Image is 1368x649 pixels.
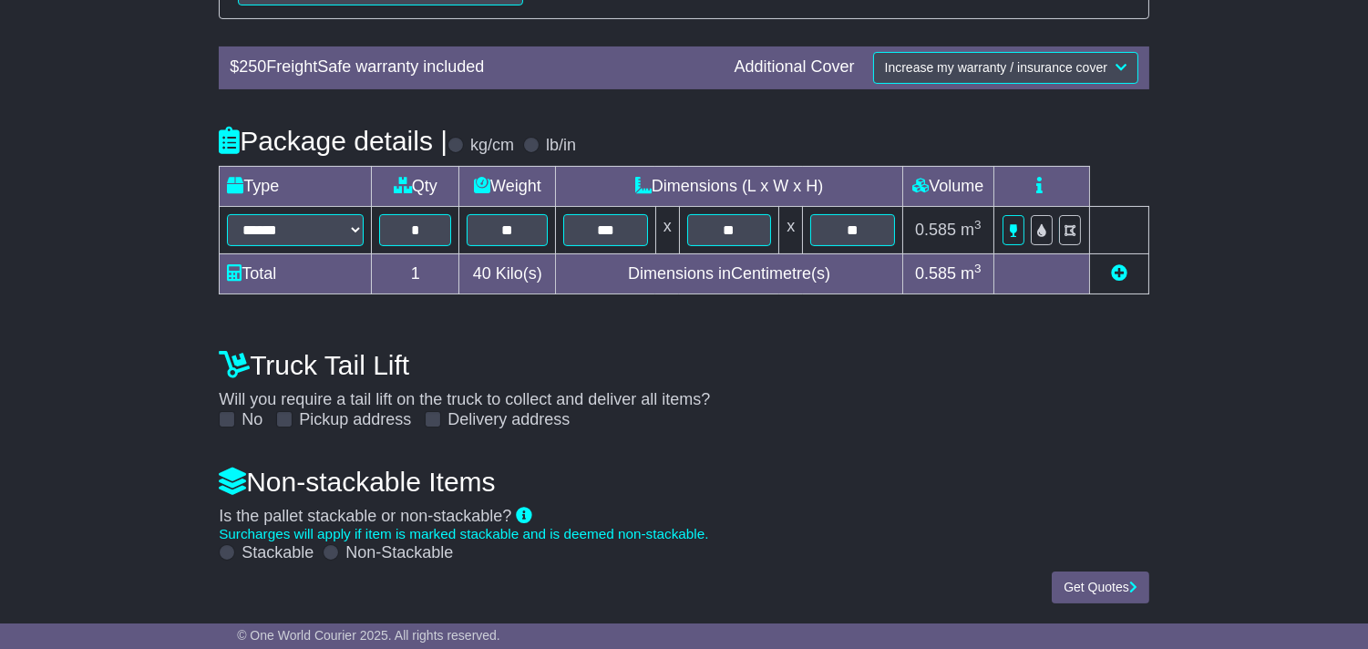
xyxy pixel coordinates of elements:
span: 250 [239,57,266,76]
h4: Non-stackable Items [219,467,1149,497]
label: Non-Stackable [345,543,453,563]
td: Type [220,166,372,206]
sup: 3 [974,262,982,275]
label: Delivery address [447,410,570,430]
div: $ FreightSafe warranty included [221,57,725,77]
td: Weight [459,166,556,206]
div: Will you require a tail lift on the truck to collect and deliver all items? [210,341,1158,430]
span: 40 [473,264,491,283]
span: m [961,221,982,239]
label: kg/cm [470,136,514,156]
td: 1 [372,253,459,294]
label: lb/in [546,136,576,156]
button: Get Quotes [1052,572,1149,603]
td: Total [220,253,372,294]
h4: Truck Tail Lift [219,350,1149,380]
td: x [655,206,679,253]
sup: 3 [974,218,982,232]
h4: Package details | [219,126,447,156]
div: Surcharges will apply if item is marked stackable and is deemed non-stackable. [219,526,1149,542]
span: m [961,264,982,283]
label: No [242,410,262,430]
a: Add new item [1111,264,1127,283]
span: Increase my warranty / insurance cover [885,60,1107,75]
td: Qty [372,166,459,206]
label: Pickup address [299,410,411,430]
td: Kilo(s) [459,253,556,294]
label: Stackable [242,543,314,563]
span: 0.585 [915,264,956,283]
td: Dimensions in Centimetre(s) [556,253,902,294]
td: Volume [902,166,993,206]
button: Increase my warranty / insurance cover [873,52,1138,84]
span: Is the pallet stackable or non-stackable? [219,507,511,525]
td: x [779,206,803,253]
div: Additional Cover [725,57,864,77]
span: 0.585 [915,221,956,239]
td: Dimensions (L x W x H) [556,166,902,206]
span: © One World Courier 2025. All rights reserved. [237,628,500,643]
